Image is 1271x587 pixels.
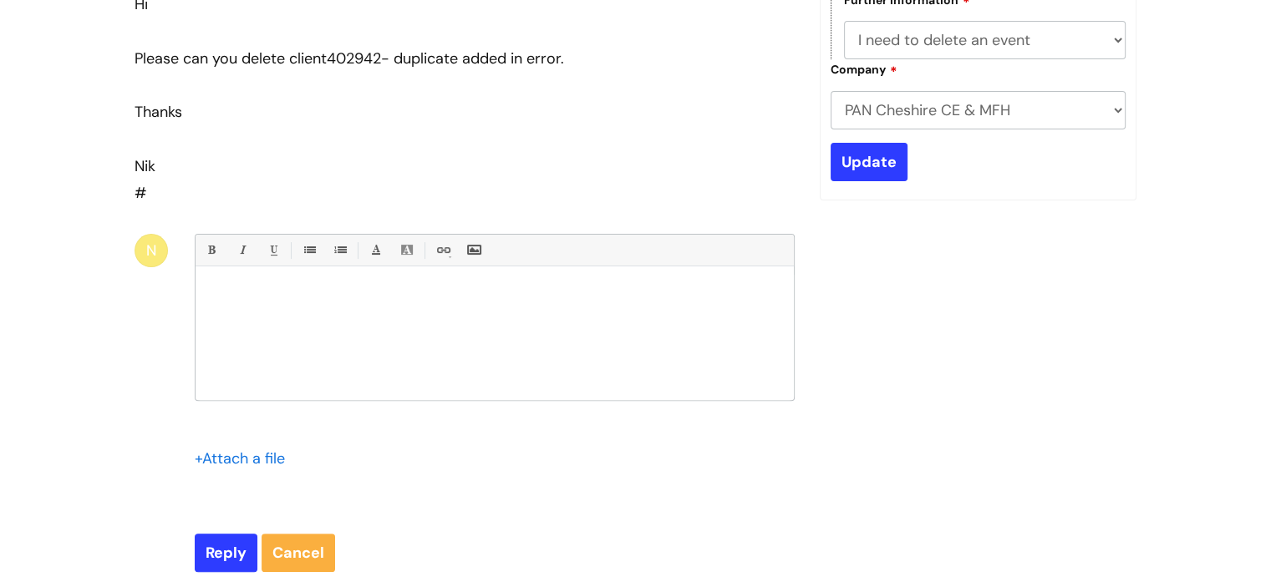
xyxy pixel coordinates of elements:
input: Update [831,143,907,181]
span: Nik [135,156,155,176]
a: Link [432,240,453,261]
a: Bold (Ctrl-B) [201,240,221,261]
a: Back Color [396,240,417,261]
a: Cancel [262,534,335,572]
a: Underline(Ctrl-U) [262,240,283,261]
div: N [135,234,168,267]
span: 402942- duplicate added in error. [327,48,564,68]
div: Attach a file [195,445,295,472]
div: Please can you delete client [135,45,795,72]
span: Thanks [135,102,182,122]
label: Company [831,60,897,77]
a: • Unordered List (Ctrl-Shift-7) [298,240,319,261]
a: Font Color [365,240,386,261]
a: 1. Ordered List (Ctrl-Shift-8) [329,240,350,261]
a: Italic (Ctrl-I) [231,240,252,261]
a: Insert Image... [463,240,484,261]
input: Reply [195,534,257,572]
